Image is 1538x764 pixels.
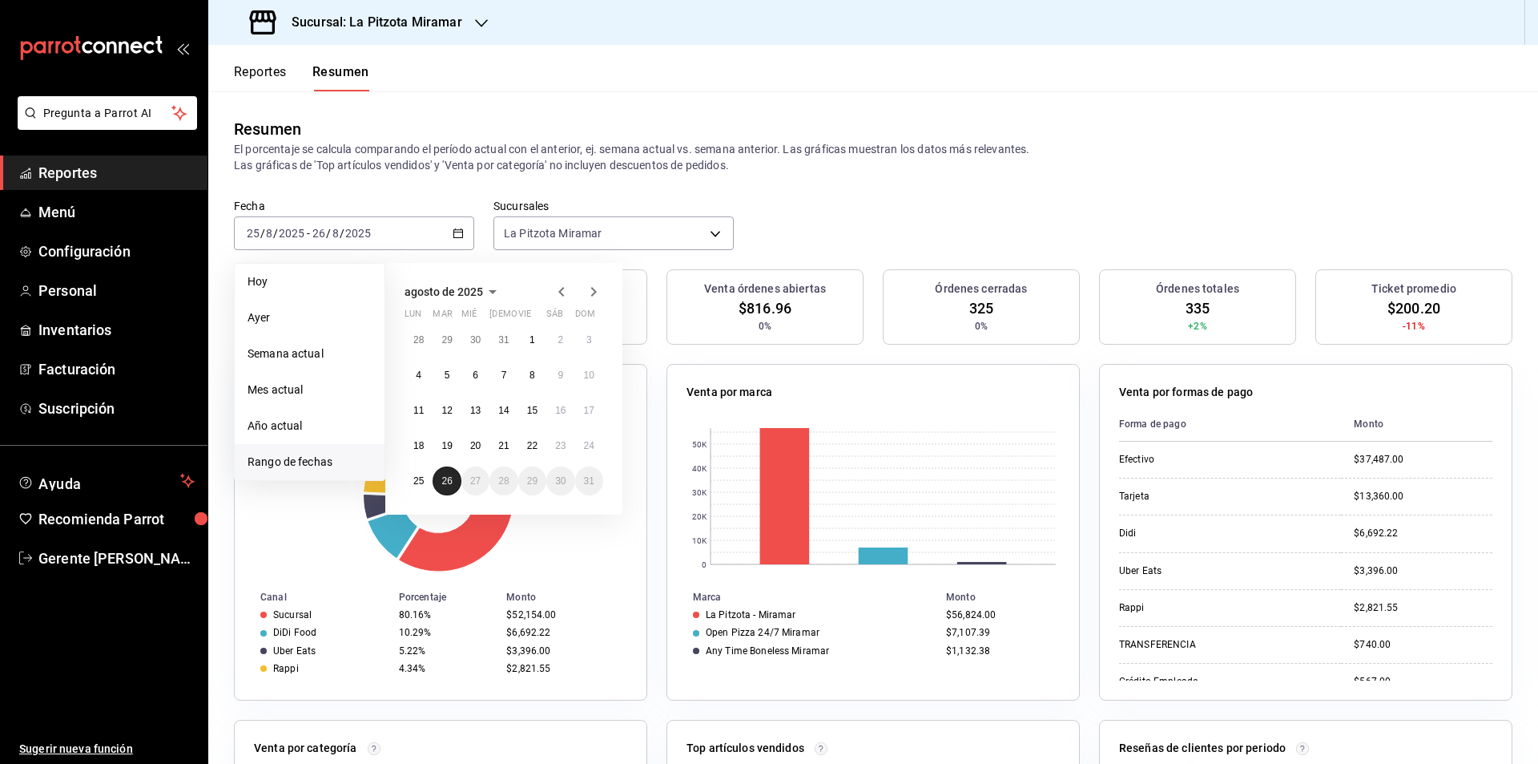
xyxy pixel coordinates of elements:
button: 19 de agosto de 2025 [433,431,461,460]
button: 26 de agosto de 2025 [433,467,461,495]
span: - [307,227,310,240]
button: Pregunta a Parrot AI [18,96,197,130]
th: Marca [667,588,940,606]
span: -11% [1403,319,1425,333]
button: 29 de agosto de 2025 [518,467,546,495]
abbr: 21 de agosto de 2025 [498,440,509,451]
div: $3,396.00 [506,645,621,657]
span: Recomienda Parrot [38,508,195,530]
button: 31 de agosto de 2025 [575,467,603,495]
button: 10 de agosto de 2025 [575,361,603,390]
span: 0% [759,319,771,333]
div: Didi [1119,527,1279,540]
span: 335 [1186,297,1210,319]
span: Menú [38,201,195,223]
p: El porcentaje se calcula comparando el período actual con el anterior, ej. semana actual vs. sema... [234,141,1512,173]
button: 24 de agosto de 2025 [575,431,603,460]
input: ---- [278,227,305,240]
input: -- [265,227,273,240]
th: Monto [940,588,1079,606]
th: Monto [1341,407,1492,442]
div: TRANSFERENCIA [1119,638,1279,652]
button: 5 de agosto de 2025 [433,361,461,390]
span: / [273,227,278,240]
button: 2 de agosto de 2025 [546,325,574,354]
input: ---- [344,227,372,240]
span: Reportes [38,162,195,184]
th: Forma de pago [1119,407,1341,442]
th: Porcentaje [393,588,500,606]
abbr: 16 de agosto de 2025 [555,405,566,416]
button: 30 de agosto de 2025 [546,467,574,495]
h3: Venta órdenes abiertas [704,281,826,297]
span: Hoy [248,273,372,290]
button: 4 de agosto de 2025 [405,361,433,390]
div: Sucursal [273,609,312,620]
abbr: 29 de agosto de 2025 [527,475,537,487]
p: Venta por categoría [254,740,357,757]
th: Monto [500,588,646,606]
button: 9 de agosto de 2025 [546,361,574,390]
abbr: 28 de agosto de 2025 [498,475,509,487]
span: $200.20 [1387,297,1440,319]
abbr: viernes [518,309,531,325]
span: Inventarios [38,319,195,341]
abbr: miércoles [461,309,477,325]
div: La Pitzota - Miramar [706,609,796,620]
abbr: 29 de julio de 2025 [441,334,452,346]
abbr: 14 de agosto de 2025 [498,405,509,416]
button: Resumen [312,64,369,91]
span: Personal [38,280,195,301]
a: Pregunta a Parrot AI [11,116,197,133]
abbr: 20 de agosto de 2025 [470,440,481,451]
abbr: 18 de agosto de 2025 [413,440,424,451]
div: Uber Eats [273,645,316,657]
text: 40K [692,464,707,473]
div: $6,692.22 [1354,527,1492,540]
abbr: domingo [575,309,595,325]
abbr: 6 de agosto de 2025 [473,370,478,381]
div: $37,487.00 [1354,453,1492,467]
abbr: 1 de agosto de 2025 [529,334,535,346]
div: DiDi Food [273,627,316,638]
abbr: 24 de agosto de 2025 [584,440,594,451]
button: Reportes [234,64,287,91]
abbr: 28 de julio de 2025 [413,334,424,346]
abbr: 12 de agosto de 2025 [441,405,452,416]
text: 20K [692,512,707,521]
span: agosto de 2025 [405,285,483,298]
p: Reseñas de clientes por periodo [1119,740,1286,757]
button: 11 de agosto de 2025 [405,396,433,425]
span: / [260,227,265,240]
abbr: 13 de agosto de 2025 [470,405,481,416]
abbr: 31 de agosto de 2025 [584,475,594,487]
button: 3 de agosto de 2025 [575,325,603,354]
div: Rappi [273,663,299,674]
span: La Pitzota Miramar [504,225,602,241]
div: 4.34% [399,663,493,674]
div: 10.29% [399,627,493,638]
abbr: lunes [405,309,421,325]
button: open_drawer_menu [176,42,189,55]
text: 0 [702,560,707,569]
button: 7 de agosto de 2025 [489,361,517,390]
abbr: 23 de agosto de 2025 [555,440,566,451]
button: 16 de agosto de 2025 [546,396,574,425]
div: $567.00 [1354,675,1492,689]
div: $13,360.00 [1354,490,1492,503]
p: Venta por marca [686,384,772,401]
abbr: 10 de agosto de 2025 [584,370,594,381]
abbr: 7 de agosto de 2025 [501,370,507,381]
button: 27 de agosto de 2025 [461,467,489,495]
div: $56,824.00 [946,609,1053,620]
text: 10K [692,536,707,545]
div: Tarjeta [1119,490,1279,503]
th: Canal [235,588,393,606]
span: Ayer [248,309,372,326]
div: $1,132.38 [946,645,1053,657]
abbr: 5 de agosto de 2025 [445,370,450,381]
span: Mes actual [248,382,372,398]
span: +2% [1188,319,1206,333]
abbr: 8 de agosto de 2025 [529,370,535,381]
button: 13 de agosto de 2025 [461,396,489,425]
